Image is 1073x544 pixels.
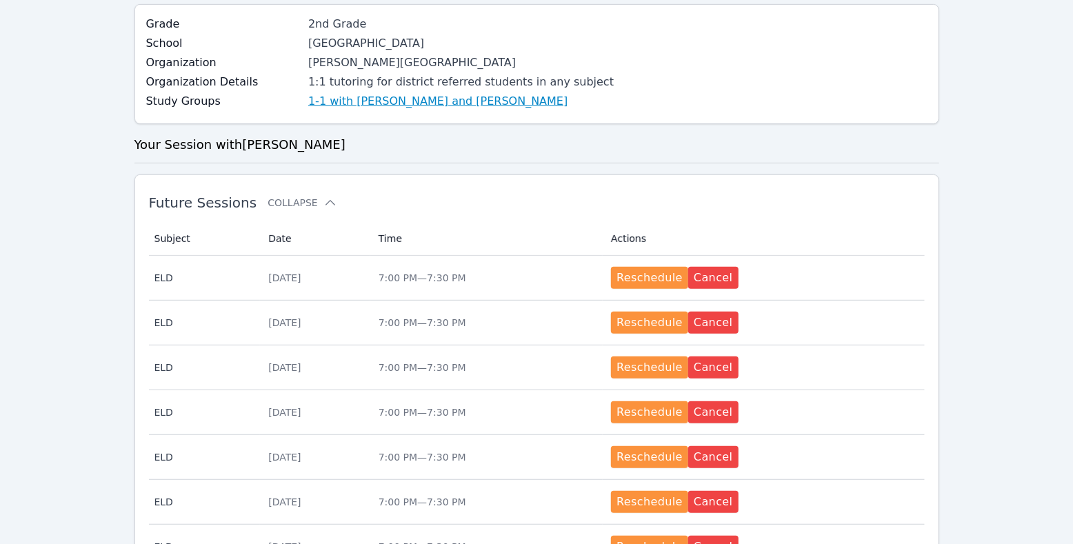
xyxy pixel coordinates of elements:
button: Cancel [688,446,739,468]
button: Reschedule [611,446,688,468]
button: Reschedule [611,491,688,513]
button: Reschedule [611,267,688,289]
tr: ELD[DATE]7:00 PM—7:30 PMRescheduleCancel [149,480,925,525]
span: ELD [154,450,252,464]
span: 7:00 PM — 7:30 PM [379,452,466,463]
th: Time [370,222,603,256]
button: Cancel [688,312,739,334]
button: Cancel [688,491,739,513]
div: 2nd Grade [308,16,614,32]
tr: ELD[DATE]7:00 PM—7:30 PMRescheduleCancel [149,435,925,480]
tr: ELD[DATE]7:00 PM—7:30 PMRescheduleCancel [149,301,925,345]
label: Organization Details [146,74,301,90]
div: [DATE] [268,271,362,285]
button: Reschedule [611,312,688,334]
div: [GEOGRAPHIC_DATA] [308,35,614,52]
a: 1-1 with [PERSON_NAME] and [PERSON_NAME] [308,93,568,110]
div: [DATE] [268,405,362,419]
div: [PERSON_NAME][GEOGRAPHIC_DATA] [308,54,614,71]
button: Cancel [688,356,739,379]
div: [DATE] [268,495,362,509]
div: 1:1 tutoring for district referred students in any subject [308,74,614,90]
span: 7:00 PM — 7:30 PM [379,362,466,373]
label: Grade [146,16,301,32]
span: ELD [154,405,252,419]
div: [DATE] [268,361,362,374]
span: 7:00 PM — 7:30 PM [379,272,466,283]
span: 7:00 PM — 7:30 PM [379,317,466,328]
tr: ELD[DATE]7:00 PM—7:30 PMRescheduleCancel [149,256,925,301]
button: Cancel [688,401,739,423]
th: Subject [149,222,261,256]
button: Collapse [268,196,337,210]
tr: ELD[DATE]7:00 PM—7:30 PMRescheduleCancel [149,345,925,390]
th: Date [260,222,370,256]
label: School [146,35,301,52]
button: Reschedule [611,356,688,379]
span: ELD [154,271,252,285]
span: ELD [154,361,252,374]
span: 7:00 PM — 7:30 PM [379,407,466,418]
span: ELD [154,495,252,509]
button: Reschedule [611,401,688,423]
span: 7:00 PM — 7:30 PM [379,496,466,507]
span: ELD [154,316,252,330]
h3: Your Session with [PERSON_NAME] [134,135,939,154]
label: Organization [146,54,301,71]
label: Study Groups [146,93,301,110]
span: Future Sessions [149,194,257,211]
tr: ELD[DATE]7:00 PM—7:30 PMRescheduleCancel [149,390,925,435]
div: [DATE] [268,316,362,330]
th: Actions [603,222,924,256]
div: [DATE] [268,450,362,464]
button: Cancel [688,267,739,289]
